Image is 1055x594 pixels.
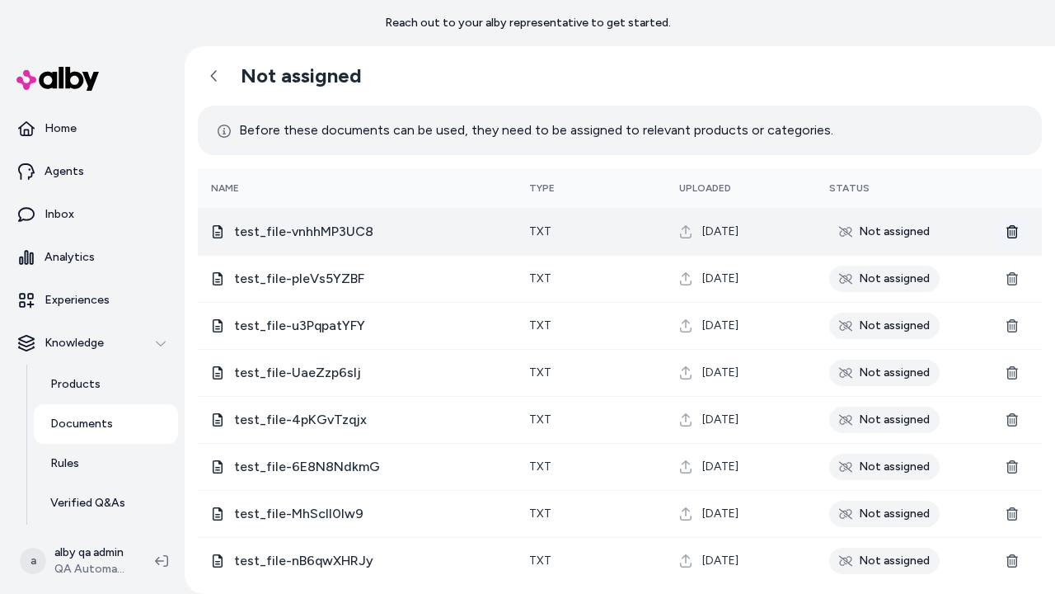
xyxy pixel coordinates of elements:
a: Rules [34,444,178,483]
span: [DATE] [702,271,738,287]
span: test_file-MhScIl0Iw9 [234,504,503,524]
p: Verified Q&As [50,495,125,511]
a: Products [34,365,178,404]
button: aalby qa adminQA Automation 1 [10,535,142,587]
div: Not assigned [829,313,940,339]
a: Verified Q&As [34,483,178,523]
p: Products [50,376,101,393]
div: test_file-MhScIl0Iw9.txt [211,504,503,524]
button: Knowledge [7,323,178,363]
span: Type [529,182,555,194]
span: [DATE] [702,224,738,240]
span: Uploaded [679,182,731,194]
div: Not assigned [829,360,940,386]
div: Not assigned [829,548,940,574]
span: [DATE] [702,506,738,522]
span: a [20,548,46,574]
p: Home [45,120,77,137]
span: [DATE] [702,318,738,334]
p: Analytics [45,249,95,266]
span: Status [829,182,870,194]
span: txt [529,365,551,379]
a: Documents [34,404,178,444]
p: Rules [50,455,79,472]
span: [DATE] [702,365,738,381]
div: Not assigned [829,501,940,527]
div: test_file-u3PqpatYFY.txt [211,316,503,336]
div: Not assigned [829,407,940,433]
h2: Not assigned [241,64,362,88]
p: Reach out to your alby representative to get started. [385,15,671,31]
a: Inbox [7,195,178,234]
span: [DATE] [702,412,738,428]
p: alby qa admin [54,544,129,561]
span: txt [529,318,551,332]
p: Knowledge [45,335,104,351]
p: Experiences [45,292,110,309]
a: Home [7,109,178,148]
span: txt [529,224,551,238]
a: Agents [7,152,178,191]
span: test_file-pleVs5YZBF [234,269,503,289]
div: test_file-4pKGvTzqjx.txt [211,410,503,430]
span: [DATE] [702,459,738,475]
span: test_file-nB6qwXHRJy [234,551,503,571]
span: txt [529,507,551,521]
div: Name [211,181,335,195]
div: test_file-nB6qwXHRJy.txt [211,551,503,571]
p: Agents [45,163,84,180]
span: test_file-u3PqpatYFY [234,316,503,336]
p: Before these documents can be used, they need to be assigned to relevant products or categories. [218,119,833,142]
span: txt [529,271,551,285]
span: txt [529,412,551,427]
span: QA Automation 1 [54,561,129,577]
div: Not assigned [829,219,940,245]
a: Experiences [7,280,178,320]
div: test_file-6E8N8NdkmG.txt [211,457,503,477]
span: [DATE] [702,553,738,569]
a: Analytics [7,238,178,277]
span: test_file-vnhhMP3UC8 [234,222,503,242]
img: alby Logo [16,67,99,91]
span: txt [529,460,551,474]
span: txt [529,554,551,568]
div: test_file-vnhhMP3UC8.txt [211,222,503,242]
div: Not assigned [829,454,940,480]
p: Inbox [45,206,74,223]
span: test_file-4pKGvTzqjx [234,410,503,430]
span: test_file-UaeZzp6sIj [234,363,503,383]
div: test_file-UaeZzp6sIj.txt [211,363,503,383]
div: Not assigned [829,266,940,292]
p: Documents [50,416,113,432]
div: test_file-pleVs5YZBF.txt [211,269,503,289]
span: test_file-6E8N8NdkmG [234,457,503,477]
